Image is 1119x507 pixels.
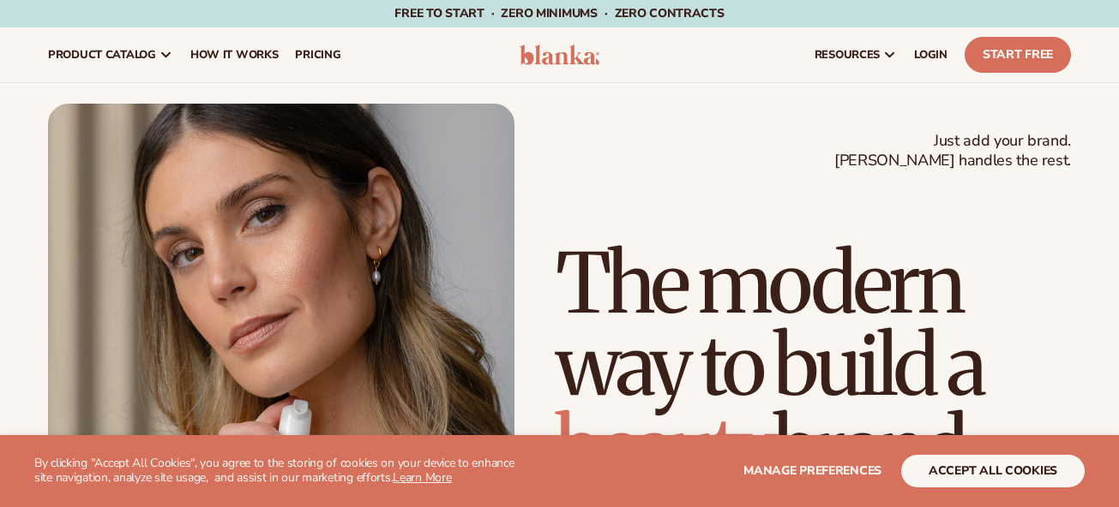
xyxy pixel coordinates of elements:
span: pricing [295,48,340,62]
span: How It Works [190,48,279,62]
a: pricing [286,27,349,82]
a: product catalog [39,27,182,82]
h1: The modern way to build a brand [556,242,1071,489]
a: resources [806,27,905,82]
button: Manage preferences [743,455,881,487]
img: logo [520,45,600,65]
p: By clicking "Accept All Cookies", you agree to the storing of cookies on your device to enhance s... [34,456,535,486]
span: Just add your brand. [PERSON_NAME] handles the rest. [834,131,1071,171]
a: How It Works [182,27,287,82]
span: Manage preferences [743,462,881,479]
span: beauty [556,397,773,499]
span: resources [815,48,880,62]
span: LOGIN [914,48,948,62]
button: accept all cookies [901,455,1085,487]
a: Learn More [393,469,451,486]
span: Free to start · ZERO minimums · ZERO contracts [394,5,724,21]
span: product catalog [48,48,156,62]
a: Start Free [965,37,1071,73]
a: LOGIN [905,27,956,82]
